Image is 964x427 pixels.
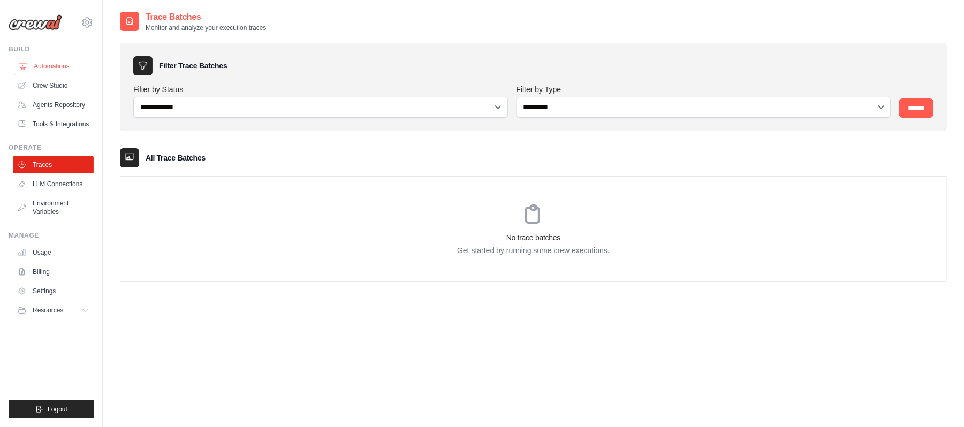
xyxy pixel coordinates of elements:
[13,195,94,220] a: Environment Variables
[33,306,63,315] span: Resources
[159,60,227,71] h3: Filter Trace Batches
[13,77,94,94] a: Crew Studio
[13,116,94,133] a: Tools & Integrations
[9,14,62,30] img: Logo
[13,263,94,280] a: Billing
[517,84,891,95] label: Filter by Type
[48,405,67,414] span: Logout
[146,24,266,32] p: Monitor and analyze your execution traces
[146,152,206,163] h3: All Trace Batches
[9,45,94,54] div: Build
[13,176,94,193] a: LLM Connections
[9,231,94,240] div: Manage
[14,58,95,75] a: Automations
[133,84,508,95] label: Filter by Status
[13,156,94,173] a: Traces
[120,232,946,243] h3: No trace batches
[13,244,94,261] a: Usage
[9,143,94,152] div: Operate
[13,302,94,319] button: Resources
[120,245,946,256] p: Get started by running some crew executions.
[13,96,94,113] a: Agents Repository
[13,283,94,300] a: Settings
[9,400,94,418] button: Logout
[146,11,266,24] h2: Trace Batches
